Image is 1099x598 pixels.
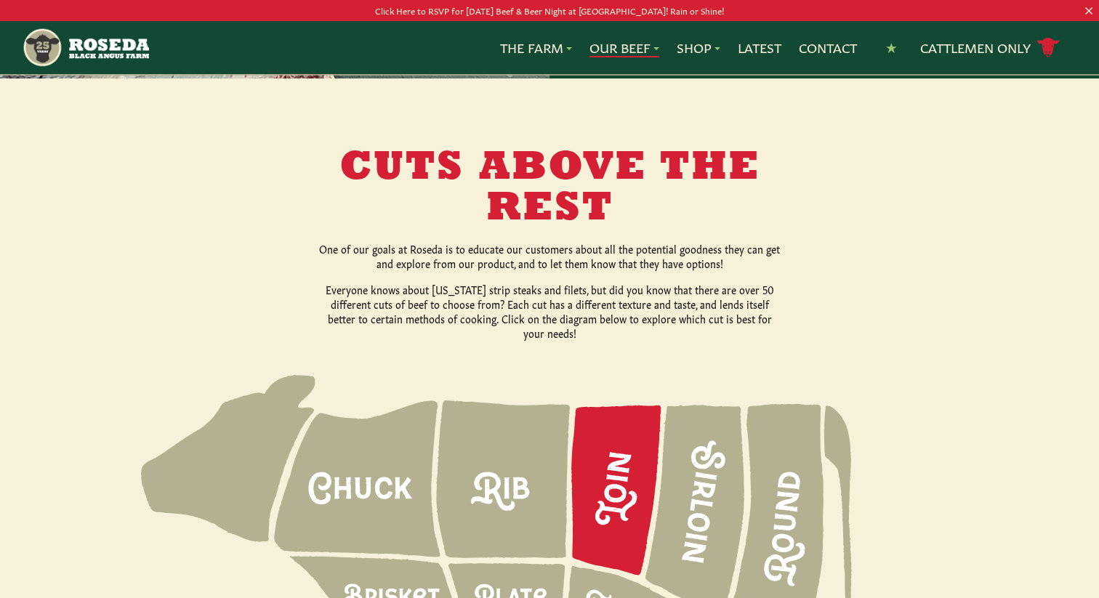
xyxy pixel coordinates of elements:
[920,35,1060,60] a: Cattlemen Only
[22,27,149,68] img: https://roseda.com/wp-content/uploads/2021/05/roseda-25-header.png
[738,39,781,57] a: Latest
[677,39,720,57] a: Shop
[500,39,572,57] a: The Farm
[22,21,1077,74] nav: Main Navigation
[270,148,829,230] h2: Cuts Above The Rest
[317,282,782,340] p: Everyone knows about [US_STATE] strip steaks and filets, but did you know that there are over 50 ...
[799,39,857,57] a: Contact
[55,3,1044,18] p: Click Here to RSVP for [DATE] Beef & Beer Night at [GEOGRAPHIC_DATA]! Rain or Shine!
[589,39,659,57] a: Our Beef
[317,241,782,270] p: One of our goals at Roseda is to educate our customers about all the potential goodness they can ...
